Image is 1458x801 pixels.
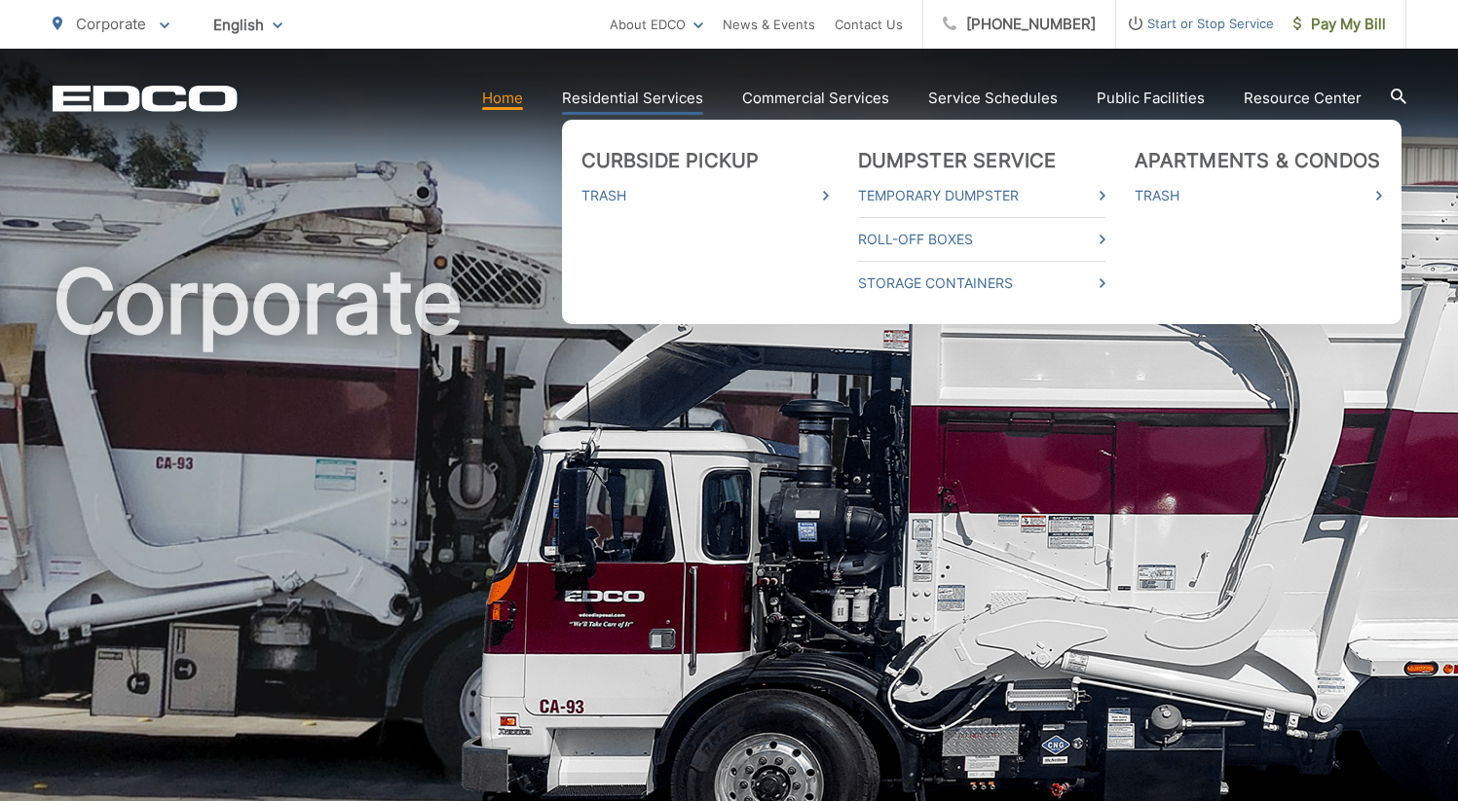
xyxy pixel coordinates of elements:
a: About EDCO [610,13,703,36]
a: Storage Containers [858,272,1105,295]
span: English [199,8,297,42]
span: Pay My Bill [1293,13,1386,36]
a: Temporary Dumpster [858,184,1105,207]
a: Service Schedules [928,87,1058,110]
a: Apartments & Condos [1135,149,1381,172]
a: Curbside Pickup [581,149,760,172]
a: Residential Services [562,87,703,110]
span: Corporate [76,15,146,33]
a: News & Events [723,13,815,36]
a: Public Facilities [1097,87,1205,110]
a: Dumpster Service [858,149,1057,172]
a: Resource Center [1244,87,1362,110]
a: Trash [1135,184,1382,207]
a: Contact Us [835,13,903,36]
a: Trash [581,184,829,207]
a: Home [482,87,523,110]
a: Roll-Off Boxes [858,228,1105,251]
a: Commercial Services [742,87,889,110]
a: EDCD logo. Return to the homepage. [53,85,238,112]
